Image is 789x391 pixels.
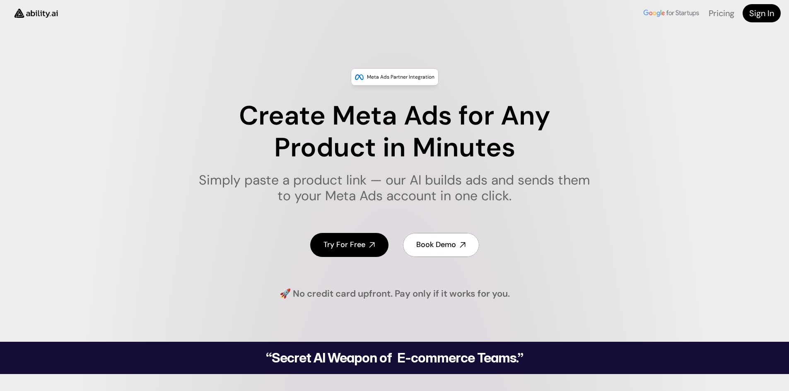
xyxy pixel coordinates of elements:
[709,8,734,19] a: Pricing
[280,288,510,300] h4: 🚀 No credit card upfront. Pay only if it works for you.
[403,233,479,257] a: Book Demo
[193,100,596,164] h1: Create Meta Ads for Any Product in Minutes
[416,240,456,250] h4: Book Demo
[245,351,545,365] h2: “Secret AI Weapon of E-commerce Teams.”
[323,240,365,250] h4: Try For Free
[310,233,388,257] a: Try For Free
[743,4,781,22] a: Sign In
[193,172,596,204] h1: Simply paste a product link — our AI builds ads and sends them to your Meta Ads account in one cl...
[749,7,774,19] h4: Sign In
[367,73,434,81] p: Meta Ads Partner Integration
